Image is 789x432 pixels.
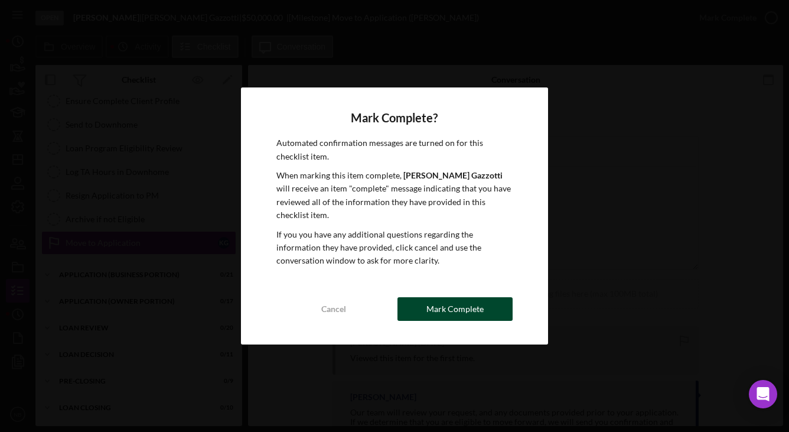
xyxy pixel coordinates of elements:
[321,297,346,321] div: Cancel
[276,111,513,125] h4: Mark Complete?
[749,380,777,408] div: Open Intercom Messenger
[276,297,392,321] button: Cancel
[276,169,513,222] p: When marking this item complete, will receive an item "complete" message indicating that you have...
[276,137,513,163] p: Automated confirmation messages are turned on for this checklist item.
[276,228,513,268] p: If you you have any additional questions regarding the information they have provided, click canc...
[426,297,484,321] div: Mark Complete
[397,297,513,321] button: Mark Complete
[403,170,503,180] b: [PERSON_NAME] Gazzotti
